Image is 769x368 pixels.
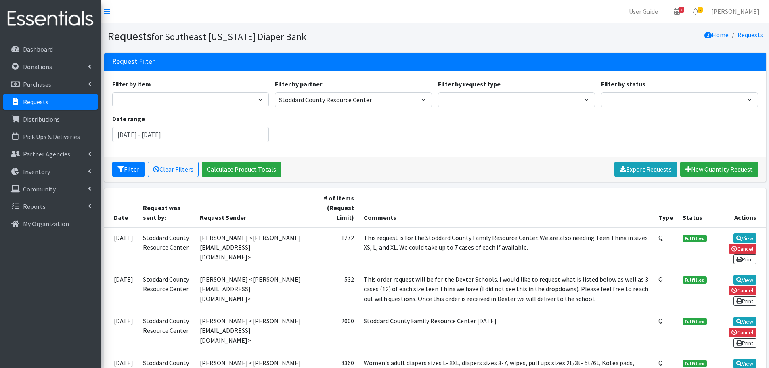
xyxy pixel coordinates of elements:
th: Comments [359,188,654,227]
td: This order request will be for the Dexter Schools. I would like to request what is listed below a... [359,269,654,311]
td: [DATE] [104,269,138,311]
span: Fulfilled [683,360,707,367]
a: View [733,275,756,285]
td: [DATE] [104,311,138,353]
label: Filter by partner [275,79,322,89]
th: Status [678,188,712,227]
a: Distributions [3,111,98,127]
a: Pick Ups & Deliveries [3,128,98,145]
a: Donations [3,59,98,75]
span: Fulfilled [683,235,707,242]
a: View [733,233,756,243]
td: 1272 [306,227,358,269]
p: My Organization [23,220,69,228]
a: Inventory [3,164,98,180]
a: Export Requests [614,162,677,177]
p: Partner Agencies [23,150,70,158]
td: Stoddard County Family Resource Center [DATE] [359,311,654,353]
a: Cancel [729,328,756,337]
a: Purchases [3,76,98,93]
p: Donations [23,63,52,71]
a: Partner Agencies [3,146,98,162]
abbr: Quantity [658,317,663,325]
label: Filter by item [112,79,151,89]
span: Fulfilled [683,318,707,325]
a: 1 [686,3,705,19]
th: # of Items (Request Limit) [306,188,358,227]
button: Filter [112,162,145,177]
p: Distributions [23,115,60,123]
p: Purchases [23,80,51,88]
a: New Quantity Request [680,162,758,177]
a: Dashboard [3,41,98,57]
p: Inventory [23,168,50,176]
th: Request Sender [195,188,306,227]
td: [DATE] [104,227,138,269]
a: Home [704,31,729,39]
a: Cancel [729,244,756,254]
label: Filter by request type [438,79,501,89]
td: [PERSON_NAME] <[PERSON_NAME][EMAIL_ADDRESS][DOMAIN_NAME]> [195,227,306,269]
td: This request is for the Stoddard County Family Resource Center. We are also needing Teen Thinx in... [359,227,654,269]
th: Type [654,188,678,227]
a: Print [733,254,756,264]
a: Reports [3,198,98,214]
a: Requests [738,31,763,39]
a: Clear Filters [148,162,199,177]
a: Requests [3,94,98,110]
td: [PERSON_NAME] <[PERSON_NAME][EMAIL_ADDRESS][DOMAIN_NAME]> [195,269,306,311]
abbr: Quantity [658,233,663,242]
p: Reports [23,202,46,210]
span: 2 [679,7,684,13]
a: Print [733,338,756,348]
a: 2 [668,3,686,19]
td: Stoddard County Resource Center [138,311,195,353]
abbr: Quantity [658,359,663,367]
a: Calculate Product Totals [202,162,281,177]
td: [PERSON_NAME] <[PERSON_NAME][EMAIL_ADDRESS][DOMAIN_NAME]> [195,311,306,353]
a: My Organization [3,216,98,232]
a: [PERSON_NAME] [705,3,766,19]
p: Requests [23,98,48,106]
small: for Southeast [US_STATE] Diaper Bank [151,31,306,42]
label: Date range [112,114,145,124]
td: 532 [306,269,358,311]
h3: Request Filter [112,57,155,66]
span: 1 [698,7,703,13]
th: Date [104,188,138,227]
input: January 1, 2011 - December 31, 2011 [112,127,269,142]
label: Filter by status [601,79,645,89]
img: HumanEssentials [3,5,98,32]
span: Fulfilled [683,276,707,284]
a: Community [3,181,98,197]
td: Stoddard County Resource Center [138,227,195,269]
h1: Requests [107,29,432,43]
a: User Guide [622,3,664,19]
td: 2000 [306,311,358,353]
p: Dashboard [23,45,53,53]
td: Stoddard County Resource Center [138,269,195,311]
p: Community [23,185,56,193]
th: Actions [712,188,766,227]
a: View [733,317,756,326]
th: Request was sent by: [138,188,195,227]
abbr: Quantity [658,275,663,283]
p: Pick Ups & Deliveries [23,132,80,141]
a: Print [733,296,756,306]
a: Cancel [729,286,756,295]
